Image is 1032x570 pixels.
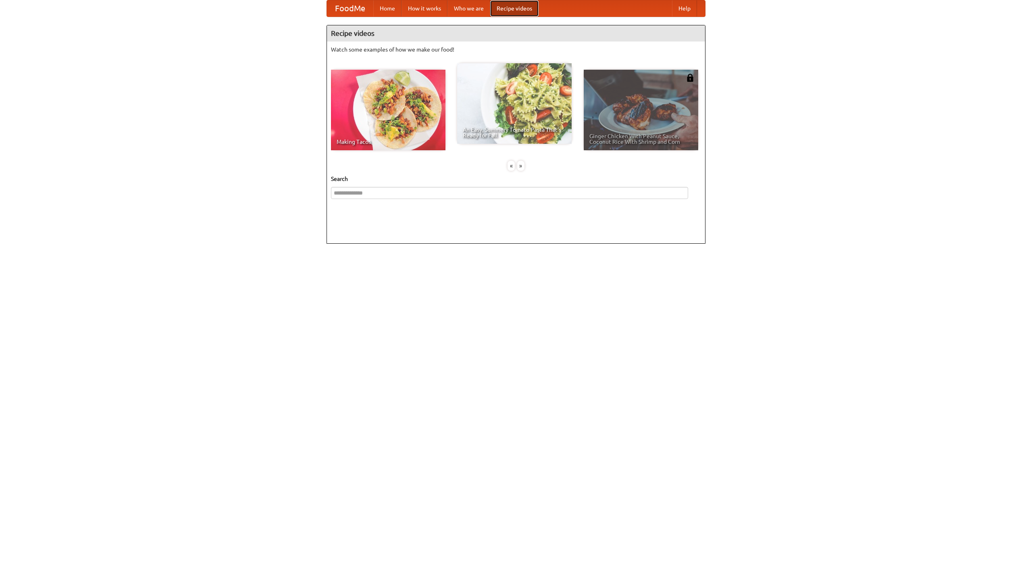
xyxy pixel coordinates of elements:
a: Recipe videos [490,0,539,17]
a: An Easy, Summery Tomato Pasta That's Ready for Fall [457,63,572,144]
a: FoodMe [327,0,373,17]
a: Who we are [447,0,490,17]
p: Watch some examples of how we make our food! [331,46,701,54]
h5: Search [331,175,701,183]
a: Help [672,0,697,17]
div: « [508,161,515,171]
a: Home [373,0,402,17]
div: » [517,161,524,171]
img: 483408.png [686,74,694,82]
h4: Recipe videos [327,25,705,41]
a: Making Tacos [331,70,445,150]
span: Making Tacos [337,139,440,145]
a: How it works [402,0,447,17]
span: An Easy, Summery Tomato Pasta That's Ready for Fall [463,127,566,138]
